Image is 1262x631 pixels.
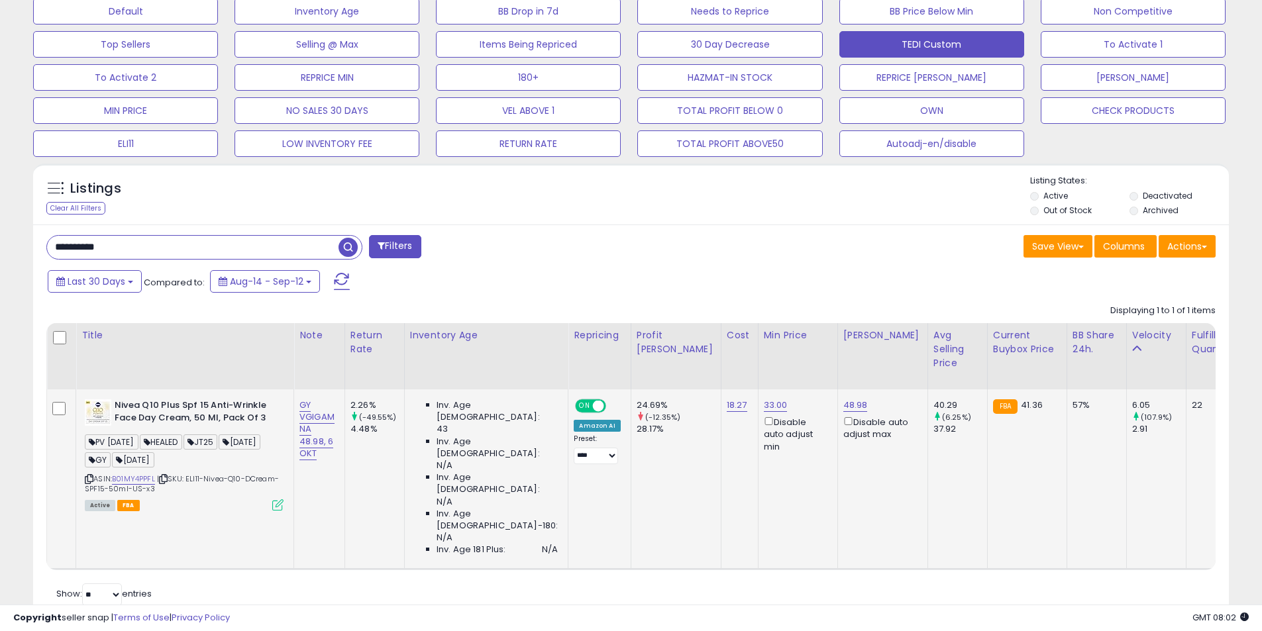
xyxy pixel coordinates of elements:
[933,423,987,435] div: 37.92
[933,328,982,370] div: Avg Selling Price
[577,401,594,412] span: ON
[1192,328,1237,356] div: Fulfillable Quantity
[933,399,987,411] div: 40.29
[85,399,284,509] div: ASIN:
[210,270,320,293] button: Aug-14 - Sep-12
[219,434,260,450] span: [DATE]
[140,434,182,450] span: HEALED
[1024,235,1092,258] button: Save View
[1041,64,1226,91] button: [PERSON_NAME]
[637,328,715,356] div: Profit [PERSON_NAME]
[70,179,121,198] h5: Listings
[85,500,115,511] span: All listings currently available for purchase on Amazon
[437,532,452,544] span: N/A
[839,64,1024,91] button: REPRICE [PERSON_NAME]
[33,64,218,91] button: To Activate 2
[843,328,922,342] div: [PERSON_NAME]
[436,130,621,157] button: RETURN RATE
[839,97,1024,124] button: OWN
[437,436,558,460] span: Inv. Age [DEMOGRAPHIC_DATA]:
[350,423,404,435] div: 4.48%
[56,587,152,600] span: Show: entries
[1192,611,1249,624] span: 2025-10-13 08:02 GMT
[184,434,218,450] span: JT25
[112,452,154,467] span: [DATE]
[574,434,620,464] div: Preset:
[1043,190,1068,201] label: Active
[437,471,558,495] span: Inv. Age [DEMOGRAPHIC_DATA]:
[436,97,621,124] button: VEL ABOVE 1
[645,412,680,422] small: (-12.35%)
[727,328,753,342] div: Cost
[1141,412,1172,422] small: (107.9%)
[144,276,205,289] span: Compared to:
[993,399,1018,414] small: FBA
[13,611,62,624] strong: Copyright
[1073,399,1116,411] div: 57%
[1103,240,1145,253] span: Columns
[637,31,822,58] button: 30 Day Decrease
[48,270,142,293] button: Last 30 Days
[637,64,822,91] button: HAZMAT-IN STOCK
[839,31,1024,58] button: TEDI Custom
[1021,399,1043,411] span: 41.36
[85,473,279,493] span: | SKU: ELI11-Nivea-Q10-DCream-SPF15-50ml-US-x3
[33,97,218,124] button: MIN PRICE
[604,401,625,412] span: OFF
[299,328,339,342] div: Note
[1192,399,1233,411] div: 22
[764,414,827,453] div: Disable auto adjust min
[1143,190,1192,201] label: Deactivated
[1073,328,1121,356] div: BB Share 24h.
[1030,175,1229,187] p: Listing States:
[115,399,276,427] b: Nivea Q10 Plus Spf 15 Anti-Wrinkle Face Day Cream, 50 Ml, Pack Of 3
[112,473,155,485] a: B01MY4PPFL
[33,130,218,157] button: ELI11
[437,399,558,423] span: Inv. Age [DEMOGRAPHIC_DATA]:
[350,399,404,411] div: 2.26%
[542,544,558,556] span: N/A
[574,328,625,342] div: Repricing
[437,544,506,556] span: Inv. Age 181 Plus:
[1132,423,1186,435] div: 2.91
[1132,399,1186,411] div: 6.05
[637,130,822,157] button: TOTAL PROFIT ABOVE50
[369,235,421,258] button: Filters
[13,612,230,624] div: seller snap | |
[85,434,138,450] span: PV [DATE]
[637,97,822,124] button: TOTAL PROFIT BELOW 0
[1043,205,1092,216] label: Out of Stock
[117,500,140,511] span: FBA
[1132,328,1181,342] div: Velocity
[437,508,558,532] span: Inv. Age [DEMOGRAPHIC_DATA]-180:
[942,412,971,422] small: (6.25%)
[113,611,170,624] a: Terms of Use
[230,275,303,288] span: Aug-14 - Sep-12
[993,328,1061,356] div: Current Buybox Price
[235,130,419,157] button: LOW INVENTORY FEE
[637,423,721,435] div: 28.17%
[437,460,452,471] span: N/A
[81,328,288,342] div: Title
[843,414,918,440] div: Disable auto adjust max
[839,130,1024,157] button: Autoadj-en/disable
[33,31,218,58] button: Top Sellers
[637,399,721,411] div: 24.69%
[68,275,125,288] span: Last 30 Days
[172,611,230,624] a: Privacy Policy
[299,399,335,460] a: GY VGIGAM NA 48.98, 6 OKT
[1110,305,1216,317] div: Displaying 1 to 1 of 1 items
[85,399,111,426] img: 51T1SlmB0-L._SL40_.jpg
[727,399,747,412] a: 18.27
[764,328,832,342] div: Min Price
[436,64,621,91] button: 180+
[1094,235,1157,258] button: Columns
[235,64,419,91] button: REPRICE MIN
[46,202,105,215] div: Clear All Filters
[1041,97,1226,124] button: CHECK PRODUCTS
[574,420,620,432] div: Amazon AI
[350,328,399,356] div: Return Rate
[437,423,448,435] span: 43
[85,452,111,467] span: GY
[764,399,788,412] a: 33.00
